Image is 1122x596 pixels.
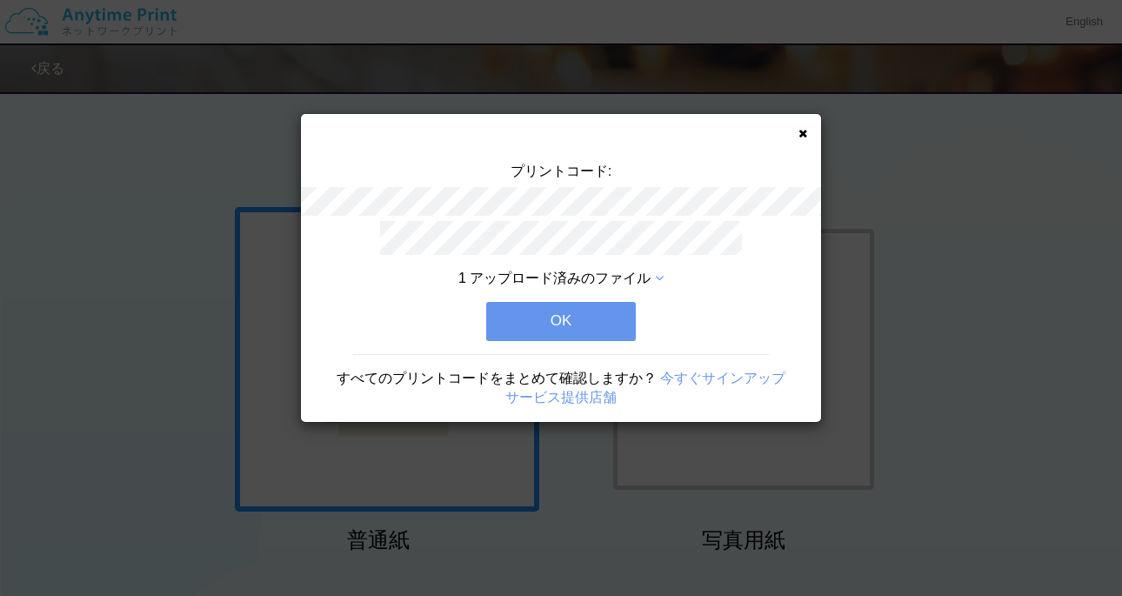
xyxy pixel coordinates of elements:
[505,390,617,405] a: サービス提供店舗
[511,164,611,178] span: プリントコード:
[458,271,651,285] span: 1 アップロード済みのファイル
[337,371,657,385] span: すべてのプリントコードをまとめて確認しますか？
[486,302,636,340] button: OK
[660,371,785,385] a: 今すぐサインアップ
